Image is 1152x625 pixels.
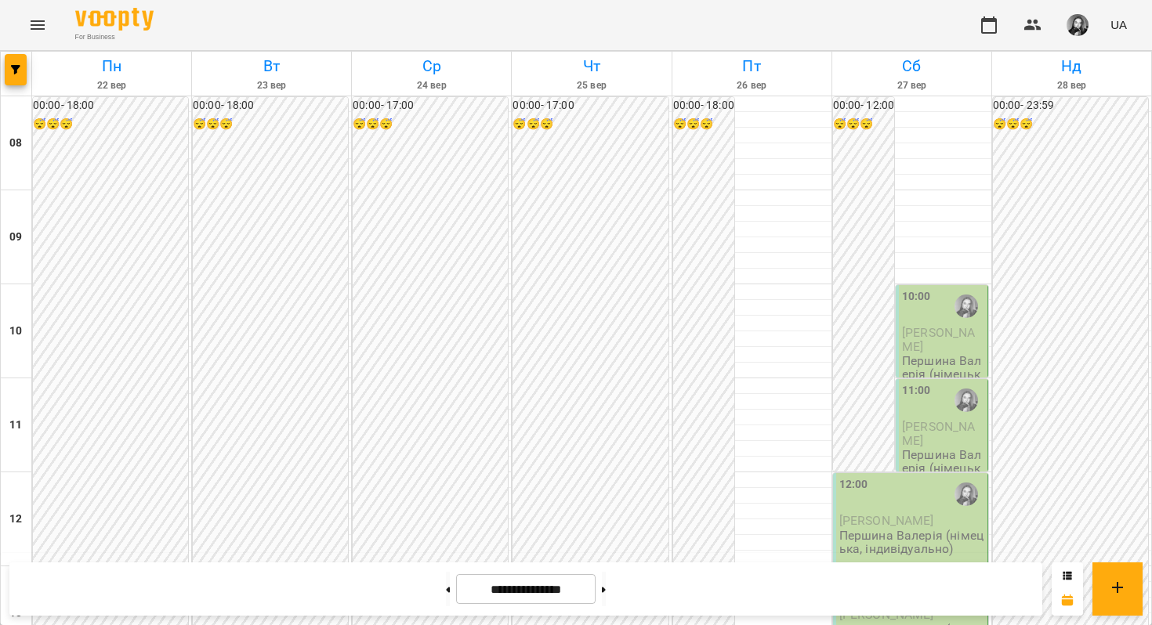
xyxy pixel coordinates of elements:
h6: Пн [34,54,189,78]
p: Першина Валерія (німецька, індивідуально) [902,448,984,502]
p: Першина Валерія (німецька, індивідуально) [839,529,984,556]
img: Першина Валерія Андріївна (н) [955,294,978,318]
h6: 22 вер [34,78,189,93]
h6: 😴😴😴 [193,116,348,133]
span: For Business [75,32,154,42]
img: 9e1ebfc99129897ddd1a9bdba1aceea8.jpg [1067,14,1089,36]
h6: 00:00 - 18:00 [673,97,734,114]
h6: 27 вер [835,78,989,93]
h6: Сб [835,54,989,78]
h6: 23 вер [194,78,349,93]
h6: 😴😴😴 [673,116,734,133]
label: 11:00 [902,382,931,399]
h6: 10 [9,323,22,340]
h6: 😴😴😴 [513,116,668,133]
span: UA [1110,16,1127,33]
h6: 11 [9,417,22,434]
h6: 😴😴😴 [993,116,1148,133]
span: [PERSON_NAME] [902,325,975,353]
h6: Нд [994,54,1149,78]
h6: 00:00 - 17:00 [353,97,508,114]
h6: 00:00 - 12:00 [833,97,894,114]
button: UA [1104,10,1133,39]
label: 10:00 [902,288,931,305]
h6: Вт [194,54,349,78]
h6: 08 [9,135,22,152]
p: Першина Валерія (німецька, індивідуально) [902,354,984,408]
h6: 00:00 - 17:00 [513,97,668,114]
label: 12:00 [839,476,868,493]
h6: 😴😴😴 [33,116,188,133]
img: Першина Валерія Андріївна (н) [955,482,978,506]
h6: 00:00 - 18:00 [193,97,348,114]
h6: Пт [675,54,829,78]
img: Voopty Logo [75,8,154,31]
img: Першина Валерія Андріївна (н) [955,388,978,412]
h6: 09 [9,229,22,246]
h6: 25 вер [514,78,668,93]
h6: 28 вер [994,78,1149,93]
h6: 00:00 - 23:59 [993,97,1148,114]
button: Menu [19,6,56,44]
h6: Ср [354,54,509,78]
h6: 😴😴😴 [833,116,894,133]
h6: 24 вер [354,78,509,93]
h6: 26 вер [675,78,829,93]
h6: 00:00 - 18:00 [33,97,188,114]
h6: 12 [9,511,22,528]
h6: Чт [514,54,668,78]
span: [PERSON_NAME] [902,419,975,447]
h6: 😴😴😴 [353,116,508,133]
span: [PERSON_NAME] [839,513,934,528]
